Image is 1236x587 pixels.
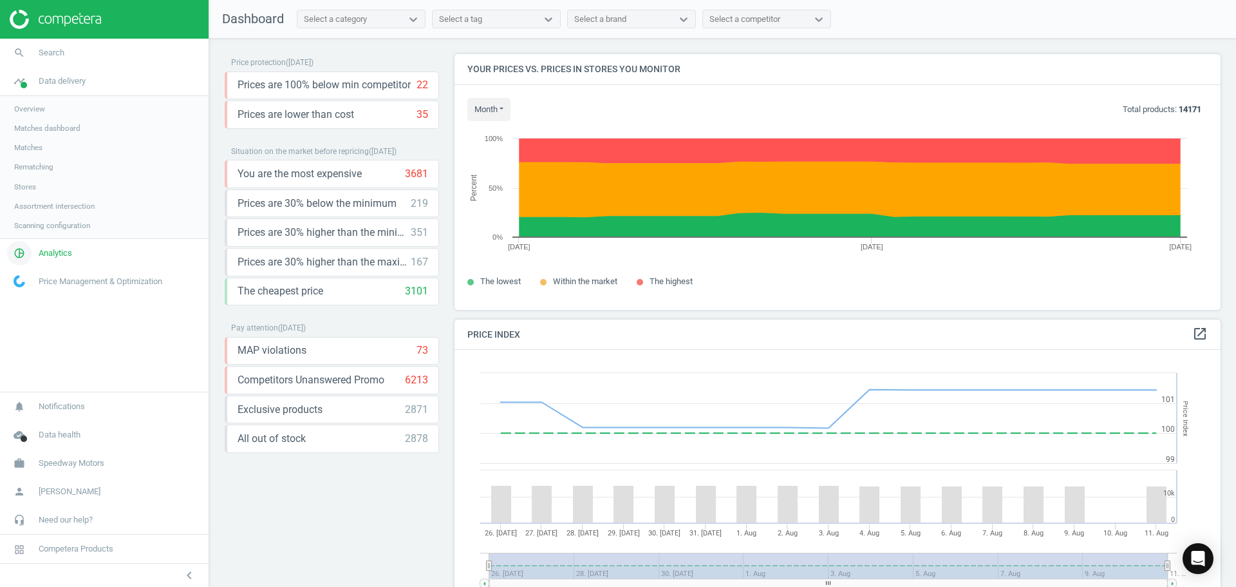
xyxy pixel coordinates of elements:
span: You are the most expensive [238,167,362,181]
tspan: 6. Aug [941,529,961,537]
i: cloud_done [7,423,32,447]
span: Analytics [39,247,72,259]
span: Situation on the market before repricing [231,147,369,156]
span: Within the market [553,276,617,286]
tspan: 26. [DATE] [485,529,517,537]
i: pie_chart_outlined [7,241,32,265]
img: wGWNvw8QSZomAAAAABJRU5ErkJggg== [14,275,25,287]
i: chevron_left [182,568,197,583]
tspan: 7. Aug [982,529,1002,537]
span: Prices are 100% below min competitor [238,78,411,92]
img: ajHJNr6hYgQAAAAASUVORK5CYII= [10,10,101,29]
span: Prices are 30% higher than the maximal [238,255,411,269]
span: MAP violations [238,343,306,358]
i: open_in_new [1192,326,1208,342]
span: [PERSON_NAME] [39,486,100,497]
i: work [7,451,32,476]
text: 100% [485,135,503,142]
tspan: 4. Aug [859,529,879,537]
span: Scanning configuration [14,220,90,231]
span: Matches [14,142,42,153]
span: The highest [650,276,693,286]
span: Notifications [39,401,85,412]
span: ( [DATE] ) [278,323,306,332]
div: 6213 [405,373,428,387]
i: search [7,41,32,65]
span: Data delivery [39,75,86,87]
text: 0% [492,233,503,241]
div: 351 [411,226,428,240]
div: Select a brand [574,14,626,25]
text: 50% [489,184,503,192]
div: Open Intercom Messenger [1183,543,1213,574]
b: 14171 [1179,104,1201,114]
tspan: 31. [DATE] [689,529,722,537]
span: Price Management & Optimization [39,276,162,287]
div: 167 [411,255,428,269]
tspan: 10. Aug [1103,529,1127,537]
span: The cheapest price [238,284,323,298]
tspan: 29. [DATE] [608,529,640,537]
div: Select a competitor [709,14,780,25]
i: timeline [7,69,32,93]
text: 100 [1161,425,1175,434]
text: 99 [1166,455,1175,464]
div: 3681 [405,167,428,181]
tspan: Price Index [1181,401,1190,436]
tspan: 28. [DATE] [566,529,599,537]
text: 10k [1163,489,1175,497]
span: ( [DATE] ) [369,147,397,156]
div: Select a tag [439,14,482,25]
div: 2878 [405,432,428,446]
span: Speedway Motors [39,457,104,469]
span: Prices are lower than cost [238,108,354,122]
div: Select a category [304,14,367,25]
tspan: Percent [469,174,478,201]
span: Overview [14,104,45,114]
button: chevron_left [173,567,205,584]
h4: Price Index [454,320,1221,350]
span: Matches dashboard [14,123,80,133]
tspan: 9. Aug [1064,529,1084,537]
i: headset_mic [7,508,32,532]
text: 101 [1161,395,1175,404]
h4: Your prices vs. prices in stores you monitor [454,54,1221,84]
span: Stores [14,182,36,192]
tspan: 11. Aug [1145,529,1168,537]
a: open_in_new [1192,326,1208,343]
div: 73 [417,343,428,358]
span: Rematching [14,162,53,172]
span: The lowest [480,276,521,286]
text: 0 [1171,515,1175,524]
span: Prices are 30% below the minimum [238,197,397,211]
div: 3101 [405,284,428,298]
span: Search [39,47,64,59]
span: Competitors Unanswered Promo [238,373,384,387]
tspan: [DATE] [1169,243,1192,251]
tspan: 27. [DATE] [525,529,557,537]
span: ( [DATE] ) [286,58,314,67]
tspan: 1. Aug [736,529,756,537]
span: Prices are 30% higher than the minimum [238,226,411,240]
tspan: 8. Aug [1024,529,1044,537]
span: All out of stock [238,432,306,446]
i: person [7,479,32,504]
button: month [467,98,510,121]
span: Pay attention [231,323,278,332]
span: Need our help? [39,514,93,526]
span: Exclusive products [238,403,323,417]
span: Competera Products [39,543,113,555]
div: 219 [411,197,428,211]
span: Dashboard [222,11,284,26]
div: 2871 [405,403,428,417]
div: 22 [417,78,428,92]
tspan: 5. Aug [901,529,921,537]
tspan: [DATE] [508,243,530,251]
p: Total products: [1123,104,1201,115]
tspan: [DATE] [861,243,883,251]
span: Price protection [231,58,286,67]
tspan: 2. Aug [778,529,798,537]
span: Assortment intersection [14,201,95,211]
tspan: 30. [DATE] [648,529,680,537]
tspan: 11. … [1170,570,1186,578]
